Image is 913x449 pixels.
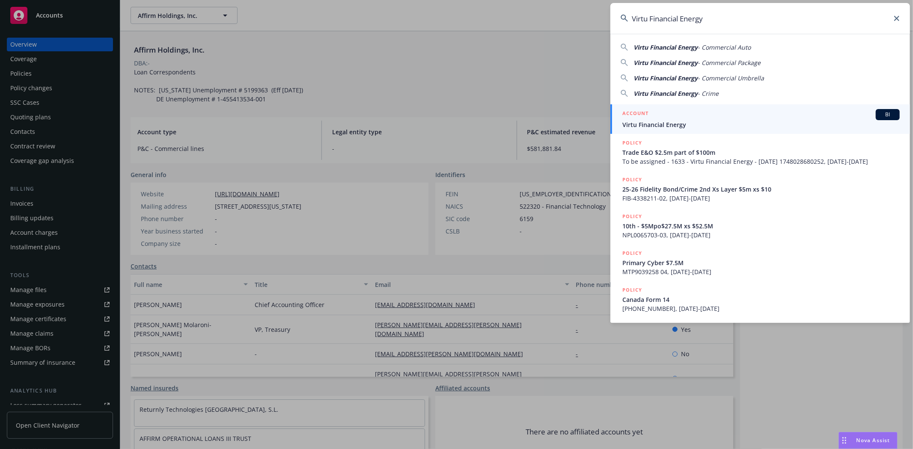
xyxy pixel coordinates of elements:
[622,185,900,194] span: 25-26 Fidelity Bond/Crime 2nd Xs Layer $5m xs $10
[610,207,910,244] a: POLICY10th - $5Mpo$27.5M xs $52.5MNPL0065703-03, [DATE]-[DATE]
[622,295,900,304] span: Canada Form 14
[622,194,900,203] span: FIB-4338211-02, [DATE]-[DATE]
[622,109,648,119] h5: ACCOUNT
[698,59,761,67] span: - Commercial Package
[622,148,900,157] span: Trade E&O $2.5m part of $100m
[633,89,698,97] span: Virtu Financial Energy
[622,230,900,239] span: NPL0065703-03, [DATE]-[DATE]
[839,432,898,449] button: Nova Assist
[610,3,910,34] input: Search...
[622,222,900,230] span: 10th - $5Mpo$27.5M xs $52.5M
[698,74,764,82] span: - Commercial Umbrella
[622,175,642,184] h5: POLICY
[622,286,642,294] h5: POLICY
[610,104,910,134] a: ACCOUNTBIVirtu Financial Energy
[839,432,850,449] div: Drag to move
[879,111,896,118] span: BI
[622,139,642,147] h5: POLICY
[622,212,642,221] h5: POLICY
[610,281,910,318] a: POLICYCanada Form 14[PHONE_NUMBER], [DATE]-[DATE]
[610,134,910,171] a: POLICYTrade E&O $2.5m part of $100mTo be assigned - 1633 - Virtu Financial Energy - [DATE] 174802...
[622,267,900,276] span: MTP9039258 04, [DATE]-[DATE]
[610,244,910,281] a: POLICYPrimary Cyber $7.5MMTP9039258 04, [DATE]-[DATE]
[633,74,698,82] span: Virtu Financial Energy
[622,249,642,257] h5: POLICY
[622,258,900,267] span: Primary Cyber $7.5M
[698,43,751,51] span: - Commercial Auto
[622,304,900,313] span: [PHONE_NUMBER], [DATE]-[DATE]
[610,171,910,207] a: POLICY25-26 Fidelity Bond/Crime 2nd Xs Layer $5m xs $10FIB-4338211-02, [DATE]-[DATE]
[633,43,698,51] span: Virtu Financial Energy
[622,120,900,129] span: Virtu Financial Energy
[622,157,900,166] span: To be assigned - 1633 - Virtu Financial Energy - [DATE] 1748028680252, [DATE]-[DATE]
[698,89,719,97] span: - Crime
[633,59,698,67] span: Virtu Financial Energy
[856,437,890,444] span: Nova Assist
